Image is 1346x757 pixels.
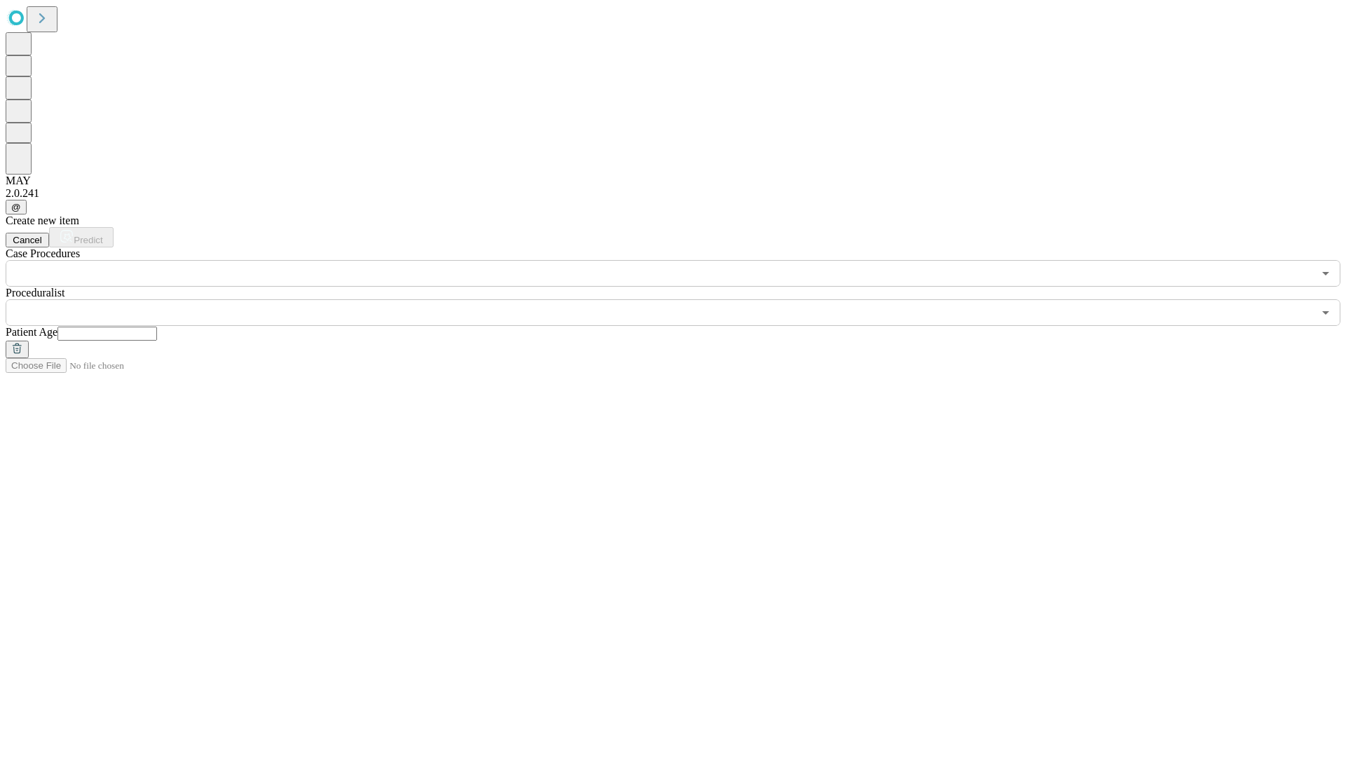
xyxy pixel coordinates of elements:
[6,287,64,299] span: Proceduralist
[6,200,27,214] button: @
[11,202,21,212] span: @
[1316,264,1335,283] button: Open
[6,233,49,247] button: Cancel
[6,326,57,338] span: Patient Age
[6,175,1340,187] div: MAY
[6,214,79,226] span: Create new item
[6,247,80,259] span: Scheduled Procedure
[49,227,114,247] button: Predict
[1316,303,1335,322] button: Open
[6,187,1340,200] div: 2.0.241
[13,235,42,245] span: Cancel
[74,235,102,245] span: Predict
